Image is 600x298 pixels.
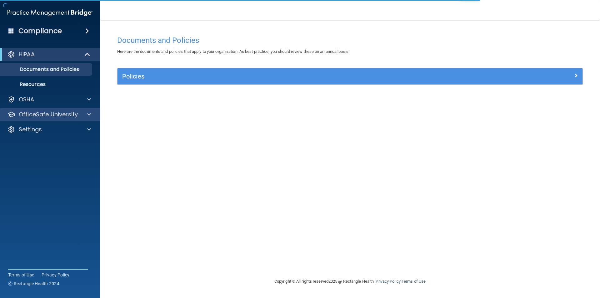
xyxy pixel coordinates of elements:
[7,126,91,133] a: Settings
[122,71,578,81] a: Policies
[117,36,583,44] h4: Documents and Policies
[18,27,62,35] h4: Compliance
[7,111,91,118] a: OfficeSafe University
[4,81,89,88] p: Resources
[492,254,592,279] iframe: Drift Widget Chat Controller
[7,7,92,19] img: PMB logo
[122,73,462,80] h5: Policies
[402,279,426,284] a: Terms of Use
[19,96,34,103] p: OSHA
[236,271,464,291] div: Copyright © All rights reserved 2025 @ Rectangle Health | |
[117,49,349,54] span: Here are the documents and policies that apply to your organization. As best practice, you should...
[8,280,59,287] span: Ⓒ Rectangle Health 2024
[7,51,91,58] a: HIPAA
[19,126,42,133] p: Settings
[376,279,400,284] a: Privacy Policy
[4,66,89,73] p: Documents and Policies
[7,96,91,103] a: OSHA
[42,272,70,278] a: Privacy Policy
[19,51,35,58] p: HIPAA
[8,272,34,278] a: Terms of Use
[19,111,78,118] p: OfficeSafe University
